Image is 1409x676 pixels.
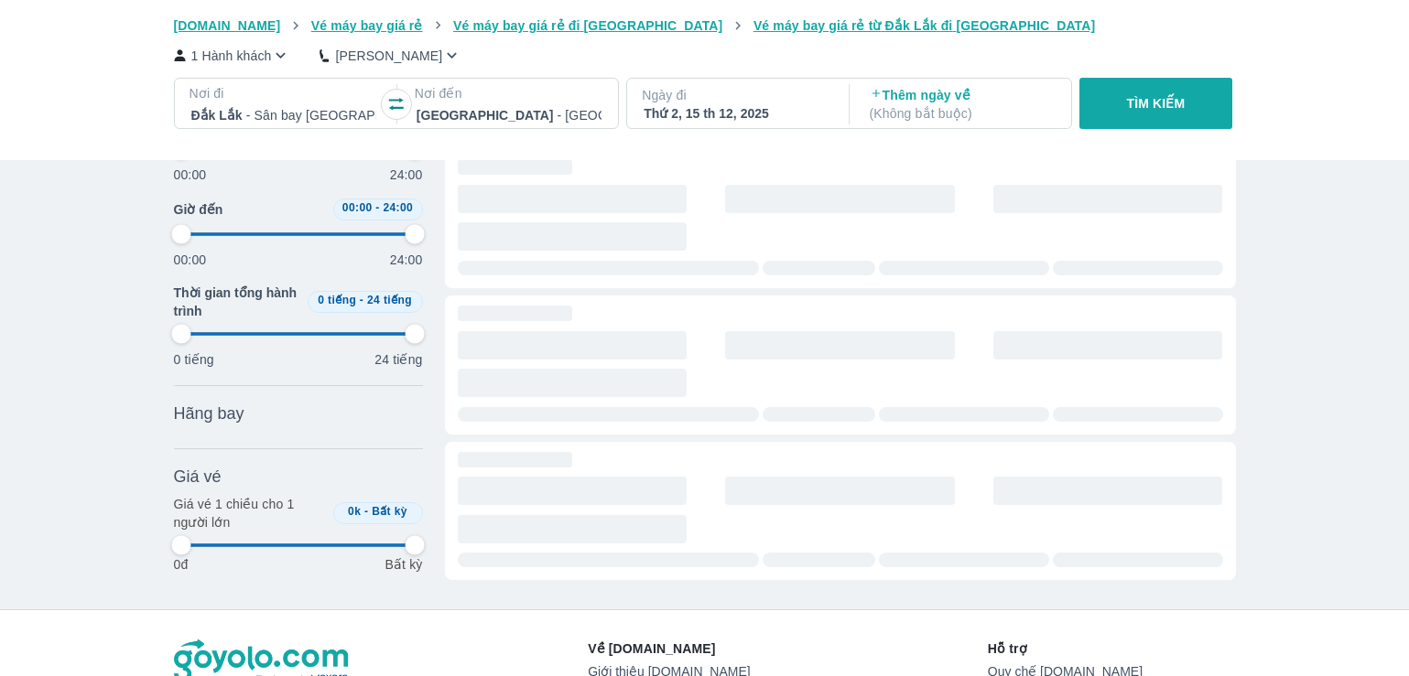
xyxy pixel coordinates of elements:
[190,84,378,102] p: Nơi đi
[383,201,413,214] span: 24:00
[174,555,189,574] p: 0đ
[453,18,722,33] span: Vé máy bay giá rẻ đi [GEOGRAPHIC_DATA]
[753,18,1095,33] span: Vé máy bay giá rẻ từ Đắk Lắk đi [GEOGRAPHIC_DATA]
[375,201,379,214] span: -
[191,47,272,65] p: 1 Hành khách
[390,166,423,184] p: 24:00
[360,294,363,306] span: -
[364,505,368,518] span: -
[390,251,423,269] p: 24:00
[318,294,356,306] span: 0 tiếng
[588,639,750,658] p: Về [DOMAIN_NAME]
[335,47,442,65] p: [PERSON_NAME]
[415,84,603,102] p: Nơi đến
[320,46,461,65] button: [PERSON_NAME]
[174,284,300,320] span: Thời gian tổng hành trình
[644,104,829,123] div: Thứ 2, 15 th 12, 2025
[1127,94,1186,113] p: TÌM KIẾM
[174,466,222,488] span: Giá vé
[367,294,412,306] span: 24 tiếng
[374,350,422,369] p: 24 tiếng
[642,86,830,104] p: Ngày đi
[1079,78,1232,129] button: TÌM KIẾM
[988,639,1236,658] p: Hỗ trợ
[385,555,422,574] p: Bất kỳ
[311,18,423,33] span: Vé máy bay giá rẻ
[174,251,207,269] p: 00:00
[348,505,361,518] span: 0k
[174,402,244,424] span: Hãng bay
[174,495,326,531] p: Giá vé 1 chiều cho 1 người lớn
[870,104,1055,123] p: ( Không bắt buộc )
[174,166,207,184] p: 00:00
[342,201,373,214] span: 00:00
[174,18,281,33] span: [DOMAIN_NAME]
[372,505,407,518] span: Bất kỳ
[174,350,214,369] p: 0 tiếng
[174,16,1236,35] nav: breadcrumb
[174,200,223,219] span: Giờ đến
[870,86,1055,123] p: Thêm ngày về
[174,46,291,65] button: 1 Hành khách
